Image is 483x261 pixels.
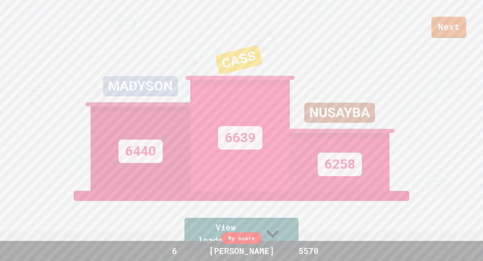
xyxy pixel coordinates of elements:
[202,245,281,257] div: [PERSON_NAME]
[215,45,263,75] div: CASS
[431,17,466,38] a: Next
[283,245,334,257] div: 5570
[118,140,163,163] div: 6440
[103,76,178,96] div: MADYSON
[184,218,299,251] a: View leaderboard
[218,126,262,150] div: 6639
[149,245,200,257] div: 6
[304,103,375,123] div: NUSAYBA
[318,153,362,176] div: 6258
[221,232,262,244] div: My score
